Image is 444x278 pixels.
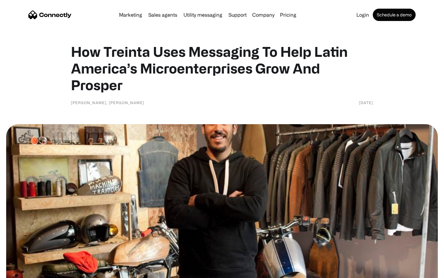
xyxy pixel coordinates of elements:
div: [DATE] [359,99,373,106]
a: Marketing [117,12,145,17]
h1: How Treinta Uses Messaging To Help Latin America’s Microenterprises Grow And Prosper [71,43,373,93]
ul: Language list [12,267,37,276]
div: [PERSON_NAME], [PERSON_NAME] [71,99,144,106]
a: Pricing [277,12,299,17]
a: Support [226,12,249,17]
div: Company [252,11,274,19]
a: Login [354,12,372,17]
a: Sales agents [146,12,180,17]
aside: Language selected: English [6,267,37,276]
a: Schedule a demo [373,9,416,21]
a: Utility messaging [181,12,225,17]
